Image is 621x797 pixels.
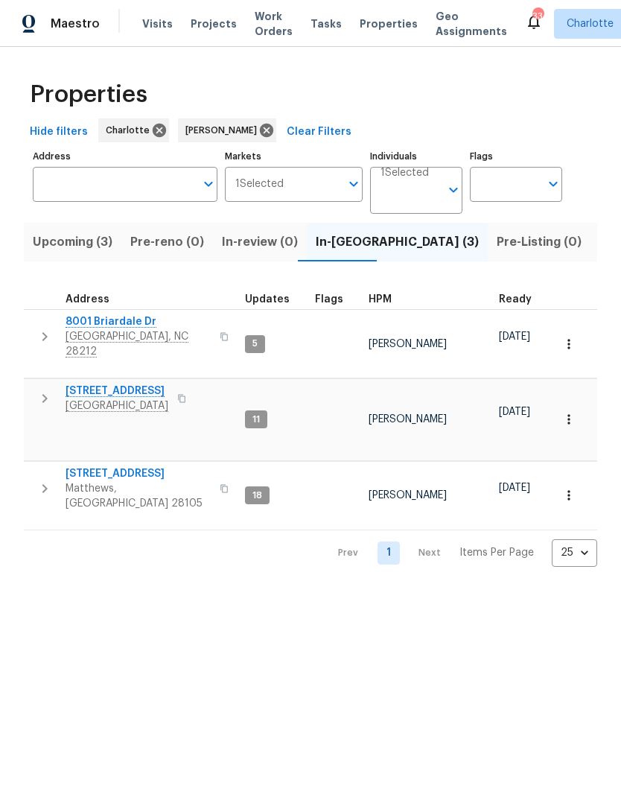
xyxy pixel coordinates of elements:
[369,339,447,349] span: [PERSON_NAME]
[499,331,530,342] span: [DATE]
[499,294,545,305] div: Earliest renovation start date (first business day after COE or Checkout)
[369,294,392,305] span: HPM
[246,489,268,502] span: 18
[235,178,284,191] span: 1 Selected
[310,19,342,29] span: Tasks
[106,123,156,138] span: Charlotte
[98,118,169,142] div: Charlotte
[370,152,462,161] label: Individuals
[33,152,217,161] label: Address
[543,174,564,194] button: Open
[380,167,429,180] span: 1 Selected
[255,9,293,39] span: Work Orders
[246,337,264,350] span: 5
[66,481,211,511] span: Matthews, [GEOGRAPHIC_DATA] 28105
[30,123,88,142] span: Hide filters
[567,16,614,31] span: Charlotte
[222,232,298,253] span: In-review (0)
[459,545,534,560] p: Items Per Page
[191,16,237,31] span: Projects
[130,232,204,253] span: Pre-reno (0)
[281,118,357,146] button: Clear Filters
[185,123,263,138] span: [PERSON_NAME]
[246,413,266,426] span: 11
[245,294,290,305] span: Updates
[532,9,543,24] div: 33
[198,174,219,194] button: Open
[369,490,447,501] span: [PERSON_NAME]
[287,123,351,142] span: Clear Filters
[552,533,597,572] div: 25
[66,466,211,481] span: [STREET_ADDRESS]
[443,180,464,200] button: Open
[499,483,530,493] span: [DATE]
[66,294,109,305] span: Address
[499,294,532,305] span: Ready
[24,118,94,146] button: Hide filters
[142,16,173,31] span: Visits
[51,16,100,31] span: Maestro
[499,407,530,417] span: [DATE]
[436,9,507,39] span: Geo Assignments
[369,414,447,425] span: [PERSON_NAME]
[33,232,112,253] span: Upcoming (3)
[30,87,147,102] span: Properties
[378,542,400,565] a: Goto page 1
[497,232,582,253] span: Pre-Listing (0)
[324,539,597,567] nav: Pagination Navigation
[470,152,562,161] label: Flags
[225,152,363,161] label: Markets
[343,174,364,194] button: Open
[178,118,276,142] div: [PERSON_NAME]
[360,16,418,31] span: Properties
[316,232,479,253] span: In-[GEOGRAPHIC_DATA] (3)
[315,294,343,305] span: Flags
